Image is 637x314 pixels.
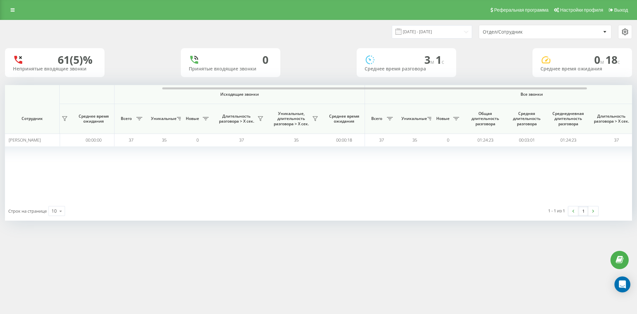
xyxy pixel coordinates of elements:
[58,53,93,66] div: 61 (5)%
[401,116,425,121] span: Уникальные
[483,29,562,35] div: Отдел/Сотрудник
[442,58,444,65] span: c
[217,114,255,124] span: Длительность разговора > Х сек.
[447,137,449,143] span: 0
[435,116,451,121] span: Новые
[9,137,41,143] span: [PERSON_NAME]
[78,114,109,124] span: Среднее время ожидания
[323,134,365,147] td: 00:00:18
[548,207,565,214] div: 1 - 1 из 1
[511,111,542,127] span: Средняя длительность разговора
[594,52,605,67] span: 0
[11,116,54,121] span: Сотрудник
[162,137,167,143] span: 35
[578,206,588,216] a: 1
[328,114,360,124] span: Среднее время ожидания
[605,52,620,67] span: 18
[600,58,605,65] span: м
[592,114,630,124] span: Длительность разговора > Х сек.
[424,52,436,67] span: 3
[464,134,506,147] td: 01:24:23
[51,208,57,214] div: 10
[540,66,624,72] div: Среднее время ожидания
[552,111,584,127] span: Среднедневная длительность разговора
[184,116,201,121] span: Новые
[436,52,444,67] span: 1
[130,92,349,97] span: Исходящие звонки
[129,137,133,143] span: 37
[189,66,272,72] div: Принятые входящие звонки
[294,137,299,143] span: 35
[560,7,603,13] span: Настройки профиля
[430,58,436,65] span: м
[412,137,417,143] span: 35
[614,7,628,13] span: Выход
[614,137,619,143] span: 37
[196,137,199,143] span: 0
[547,134,589,147] td: 01:24:23
[8,208,47,214] span: Строк на странице
[262,53,268,66] div: 0
[368,116,385,121] span: Всего
[365,66,448,72] div: Среднее время разговора
[272,111,310,127] span: Уникальные, длительность разговора > Х сек.
[73,134,114,147] td: 00:00:00
[239,137,244,143] span: 37
[13,66,97,72] div: Непринятые входящие звонки
[379,137,384,143] span: 37
[617,58,620,65] span: c
[506,134,547,147] td: 00:03:01
[118,116,134,121] span: Всего
[494,7,548,13] span: Реферальная программа
[151,116,175,121] span: Уникальные
[469,111,501,127] span: Общая длительность разговора
[614,276,630,292] div: Open Intercom Messenger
